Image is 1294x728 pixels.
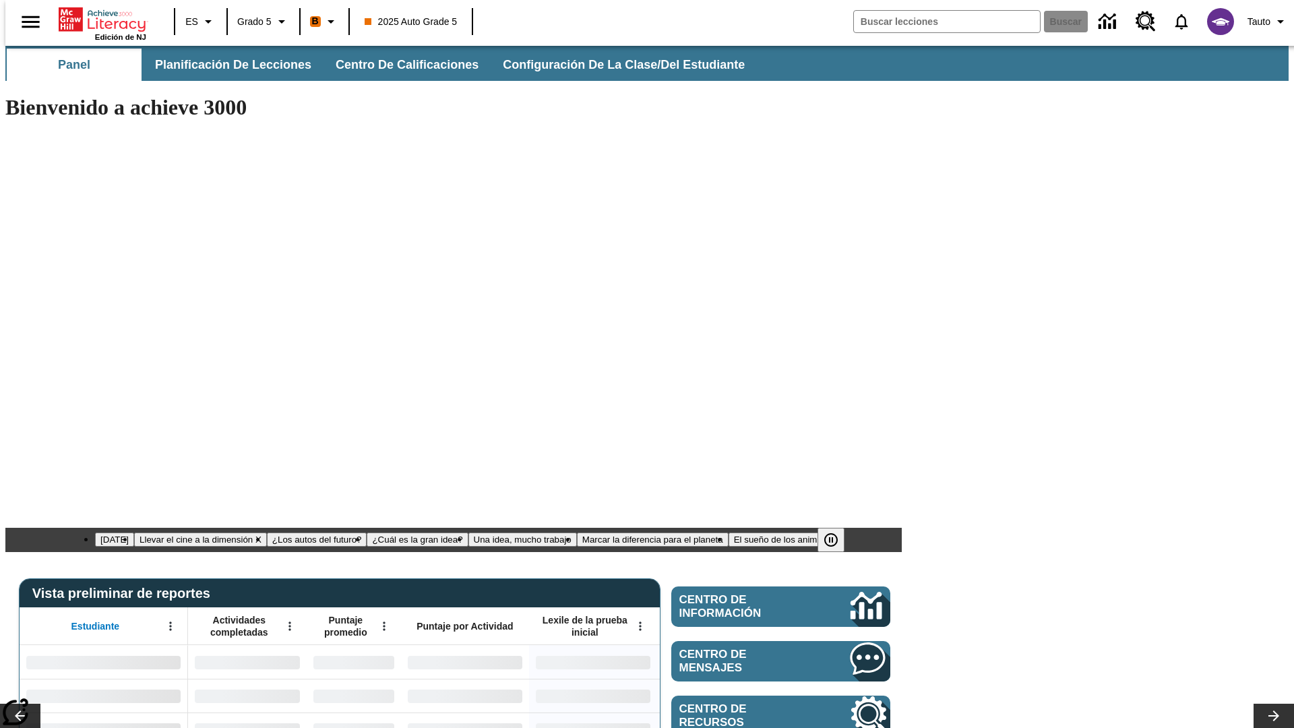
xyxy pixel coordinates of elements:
[95,33,146,41] span: Edición de NJ
[313,614,378,638] span: Puntaje promedio
[1128,3,1164,40] a: Centro de recursos, Se abrirá en una pestaña nueva.
[59,6,146,33] a: Portada
[155,57,311,73] span: Planificación de lecciones
[95,533,134,547] button: Diapositiva 1 Día del Trabajo
[7,49,142,81] button: Panel
[577,533,729,547] button: Diapositiva 6 Marcar la diferencia para el planeta
[160,616,181,636] button: Abrir menú
[307,645,401,679] div: Sin datos,
[5,49,757,81] div: Subbarra de navegación
[188,679,307,712] div: Sin datos,
[671,641,890,681] a: Centro de mensajes
[492,49,756,81] button: Configuración de la clase/del estudiante
[630,616,650,636] button: Abrir menú
[374,616,394,636] button: Abrir menú
[5,95,902,120] h1: Bienvenido a achieve 3000
[1254,704,1294,728] button: Carrusel de lecciones, seguir
[71,620,120,632] span: Estudiante
[59,5,146,41] div: Portada
[305,9,344,34] button: Boost El color de la clase es anaranjado. Cambiar el color de la clase.
[417,620,513,632] span: Puntaje por Actividad
[1207,8,1234,35] img: avatar image
[365,15,458,29] span: 2025 Auto Grade 5
[58,57,90,73] span: Panel
[336,57,479,73] span: Centro de calificaciones
[32,586,217,601] span: Vista preliminar de reportes
[1090,3,1128,40] a: Centro de información
[1199,4,1242,39] button: Escoja un nuevo avatar
[854,11,1040,32] input: Buscar campo
[179,9,222,34] button: Lenguaje: ES, Selecciona un idioma
[195,614,284,638] span: Actividades completadas
[729,533,839,547] button: Diapositiva 7 El sueño de los animales
[536,614,634,638] span: Lexile de la prueba inicial
[679,593,805,620] span: Centro de información
[325,49,489,81] button: Centro de calificaciones
[188,645,307,679] div: Sin datos,
[367,533,468,547] button: Diapositiva 4 ¿Cuál es la gran idea?
[468,533,577,547] button: Diapositiva 5 Una idea, mucho trabajo
[818,528,858,552] div: Pausar
[267,533,367,547] button: Diapositiva 3 ¿Los autos del futuro?
[679,648,810,675] span: Centro de mensajes
[312,13,319,30] span: B
[232,9,295,34] button: Grado: Grado 5, Elige un grado
[671,586,890,627] a: Centro de información
[280,616,300,636] button: Abrir menú
[818,528,844,552] button: Pausar
[134,533,267,547] button: Diapositiva 2 Llevar el cine a la dimensión X
[307,679,401,712] div: Sin datos,
[11,2,51,42] button: Abrir el menú lateral
[237,15,272,29] span: Grado 5
[1164,4,1199,39] a: Notificaciones
[1242,9,1294,34] button: Perfil/Configuración
[1247,15,1270,29] span: Tauto
[144,49,322,81] button: Planificación de lecciones
[185,15,198,29] span: ES
[503,57,745,73] span: Configuración de la clase/del estudiante
[5,46,1289,81] div: Subbarra de navegación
